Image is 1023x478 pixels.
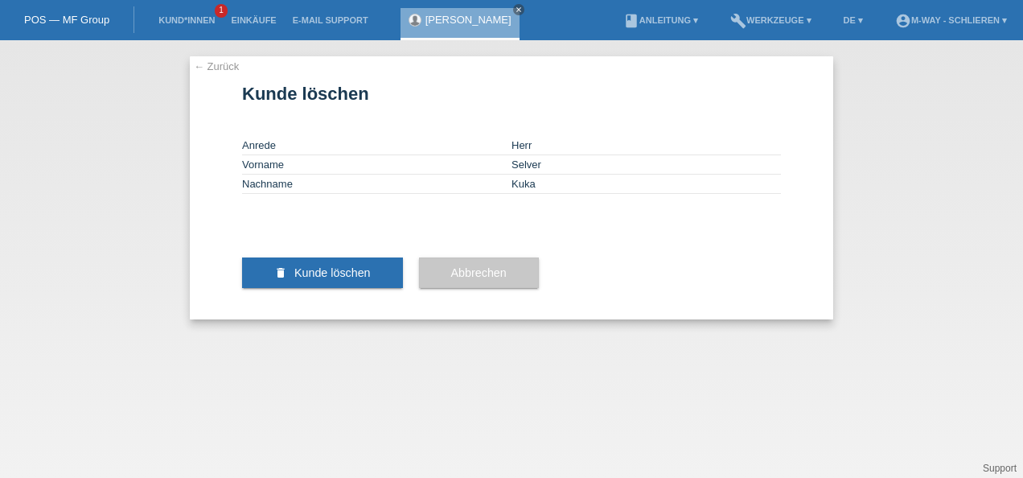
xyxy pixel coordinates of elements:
[722,15,820,25] a: buildWerkzeuge ▾
[194,60,239,72] a: ← Zurück
[215,4,228,18] span: 1
[511,136,781,155] td: Herr
[511,175,781,194] td: Kuka
[274,266,287,279] i: delete
[242,136,511,155] td: Anrede
[294,266,371,279] span: Kunde löschen
[983,463,1017,474] a: Support
[895,13,911,29] i: account_circle
[511,155,781,175] td: Selver
[150,15,223,25] a: Kund*innen
[242,155,511,175] td: Vorname
[623,13,639,29] i: book
[24,14,109,26] a: POS — MF Group
[223,15,284,25] a: Einkäufe
[285,15,376,25] a: E-Mail Support
[451,266,507,279] span: Abbrechen
[515,6,523,14] i: close
[425,14,511,26] a: [PERSON_NAME]
[419,258,539,288] button: Abbrechen
[615,15,706,25] a: bookAnleitung ▾
[242,84,781,104] h1: Kunde löschen
[242,175,511,194] td: Nachname
[836,15,871,25] a: DE ▾
[242,258,403,288] button: delete Kunde löschen
[887,15,1015,25] a: account_circlem-way - Schlieren ▾
[730,13,746,29] i: build
[513,4,524,15] a: close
